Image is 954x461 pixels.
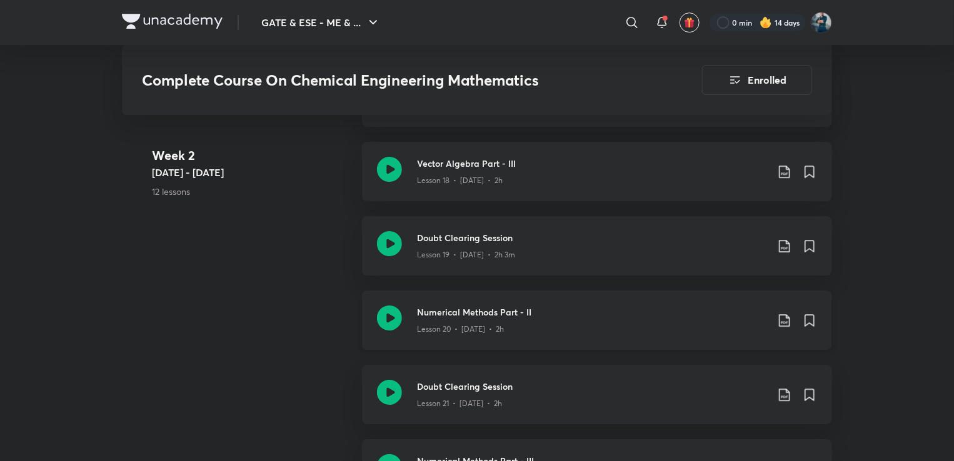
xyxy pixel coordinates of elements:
h4: Week 2 [152,147,352,166]
a: Company Logo [122,14,223,32]
a: Numerical Methods Part - IILesson 20 • [DATE] • 2h [362,290,832,365]
h3: Doubt Clearing Session [417,231,767,244]
h3: Numerical Methods Part - II [417,305,767,319]
img: Company Logo [122,14,223,29]
button: GATE & ESE - ME & ... [254,10,388,35]
h3: Complete Course On Chemical Engineering Mathematics [142,71,631,89]
button: Enrolled [702,65,812,95]
p: 12 lessons [152,186,352,199]
a: Vector Algebra Part - IIILesson 18 • [DATE] • 2h [362,142,832,216]
img: Vinay Upadhyay [811,12,832,33]
p: Lesson 18 • [DATE] • 2h [417,175,503,186]
img: avatar [684,17,695,28]
a: Doubt Clearing SessionLesson 19 • [DATE] • 2h 3m [362,216,832,290]
p: Lesson 21 • [DATE] • 2h [417,398,502,409]
p: Lesson 19 • [DATE] • 2h 3m [417,249,515,260]
h5: [DATE] - [DATE] [152,166,352,181]
button: avatar [680,12,700,32]
h3: Vector Algebra Part - III [417,157,767,170]
img: streak [760,16,772,29]
a: Doubt Clearing SessionLesson 21 • [DATE] • 2h [362,365,832,439]
p: Lesson 20 • [DATE] • 2h [417,324,504,335]
h3: Doubt Clearing Session [417,380,767,393]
